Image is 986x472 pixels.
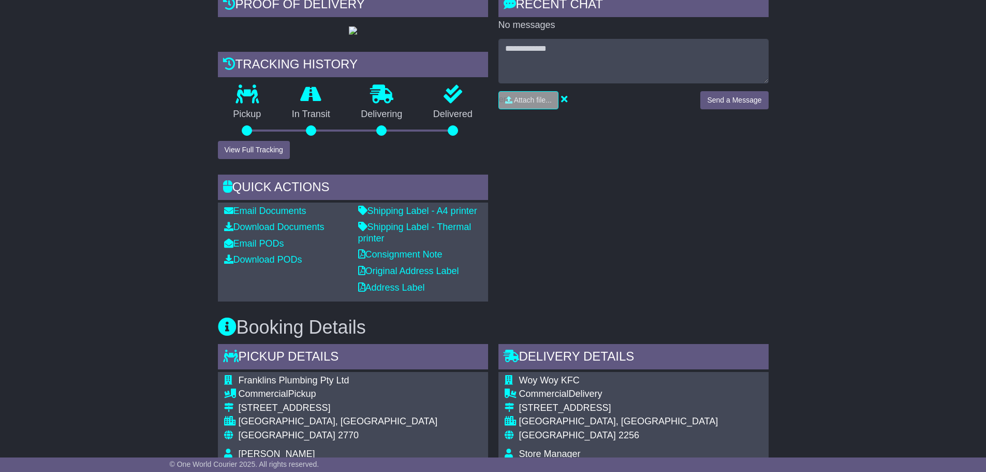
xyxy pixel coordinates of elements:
a: Download Documents [224,222,325,232]
div: Quick Actions [218,175,488,203]
span: Commercial [239,389,288,399]
div: [STREET_ADDRESS] [519,403,754,414]
a: Shipping Label - Thermal printer [358,222,472,244]
div: Delivery [519,389,754,400]
div: Delivery Details [498,344,769,372]
a: Shipping Label - A4 printer [358,206,477,216]
span: [GEOGRAPHIC_DATA] [239,430,335,440]
span: Store Manager [519,449,581,459]
div: Tracking history [218,52,488,80]
h3: Booking Details [218,317,769,338]
button: View Full Tracking [218,141,290,159]
a: Email Documents [224,206,306,216]
a: Address Label [358,282,425,293]
div: [GEOGRAPHIC_DATA], [GEOGRAPHIC_DATA] [239,416,473,427]
a: Original Address Label [358,266,459,276]
a: Email PODs [224,238,284,249]
span: [GEOGRAPHIC_DATA] [519,430,616,440]
img: GetPodImage [349,26,357,35]
div: Pickup Details [218,344,488,372]
p: Pickup [218,109,277,120]
p: Delivered [418,109,488,120]
span: Woy Woy KFC [519,375,580,385]
span: Franklins Plumbing Pty Ltd [239,375,349,385]
span: [PERSON_NAME] [239,449,315,459]
button: Send a Message [700,91,768,109]
p: In Transit [276,109,346,120]
span: 2770 [338,430,359,440]
a: Consignment Note [358,249,443,260]
a: Download PODs [224,254,302,265]
span: 2256 [619,430,639,440]
div: [GEOGRAPHIC_DATA], [GEOGRAPHIC_DATA] [519,416,754,427]
p: No messages [498,20,769,31]
div: [STREET_ADDRESS] [239,403,473,414]
span: Commercial [519,389,569,399]
p: Delivering [346,109,418,120]
span: © One World Courier 2025. All rights reserved. [170,460,319,468]
div: Pickup [239,389,473,400]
